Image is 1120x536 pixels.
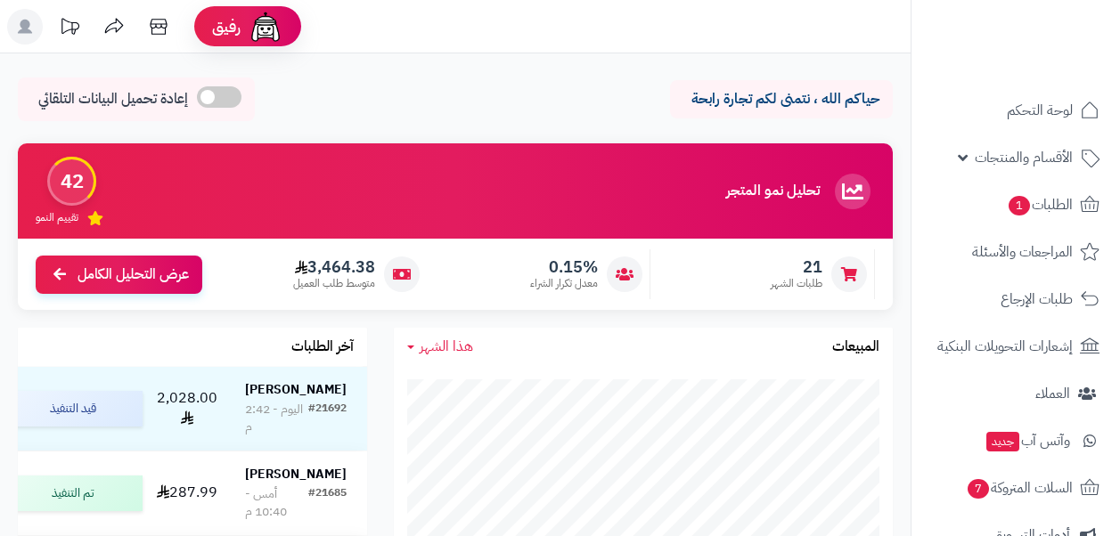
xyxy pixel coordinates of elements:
span: 0.15% [530,257,598,277]
div: #21685 [308,485,347,521]
a: عرض التحليل الكامل [36,256,202,294]
a: السلات المتروكة7 [922,467,1109,509]
img: ai-face.png [248,9,283,45]
span: هذا الشهر [420,336,473,357]
a: طلبات الإرجاع [922,278,1109,321]
h3: تحليل نمو المتجر [726,183,820,199]
span: رفيق [212,16,241,37]
span: معدل تكرار الشراء [530,276,598,291]
span: السلات المتروكة [966,475,1073,500]
img: logo-2.png [999,50,1103,87]
div: اليوم - 2:42 م [245,401,308,436]
span: إشعارات التحويلات البنكية [937,334,1073,359]
div: أمس - 10:40 م [245,485,308,521]
span: طلبات الإرجاع [1001,287,1073,312]
a: الطلبات1 [922,183,1109,226]
span: العملاء [1035,381,1070,406]
div: #21692 [308,401,347,436]
span: تقييم النمو [36,210,78,225]
span: 7 [968,479,989,499]
span: 21 [771,257,822,277]
p: حياكم الله ، نتمنى لكم تجارة رابحة [683,89,879,110]
strong: [PERSON_NAME] [245,380,347,399]
span: لوحة التحكم [1007,98,1073,123]
span: متوسط طلب العميل [293,276,375,291]
a: هذا الشهر [407,337,473,357]
a: تحديثات المنصة [47,9,92,49]
h3: آخر الطلبات [291,339,354,355]
a: وآتس آبجديد [922,419,1109,462]
span: الأقسام والمنتجات [975,145,1073,170]
td: 2,028.00 [150,367,225,451]
span: المراجعات والأسئلة [972,240,1073,264]
span: طلبات الشهر [771,276,822,291]
span: جديد [986,432,1019,451]
span: وآتس آب [985,428,1070,453]
span: إعادة تحميل البيانات التلقائي [38,89,188,110]
a: العملاء [922,372,1109,415]
td: 287.99 [150,451,225,535]
h3: المبيعات [832,339,879,355]
span: الطلبات [1007,192,1073,217]
span: عرض التحليل الكامل [78,264,189,285]
span: 1 [1009,196,1030,215]
a: إشعارات التحويلات البنكية [922,325,1109,368]
strong: [PERSON_NAME] [245,465,347,483]
span: 3,464.38 [293,257,375,277]
a: لوحة التحكم [922,89,1109,132]
a: المراجعات والأسئلة [922,231,1109,273]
